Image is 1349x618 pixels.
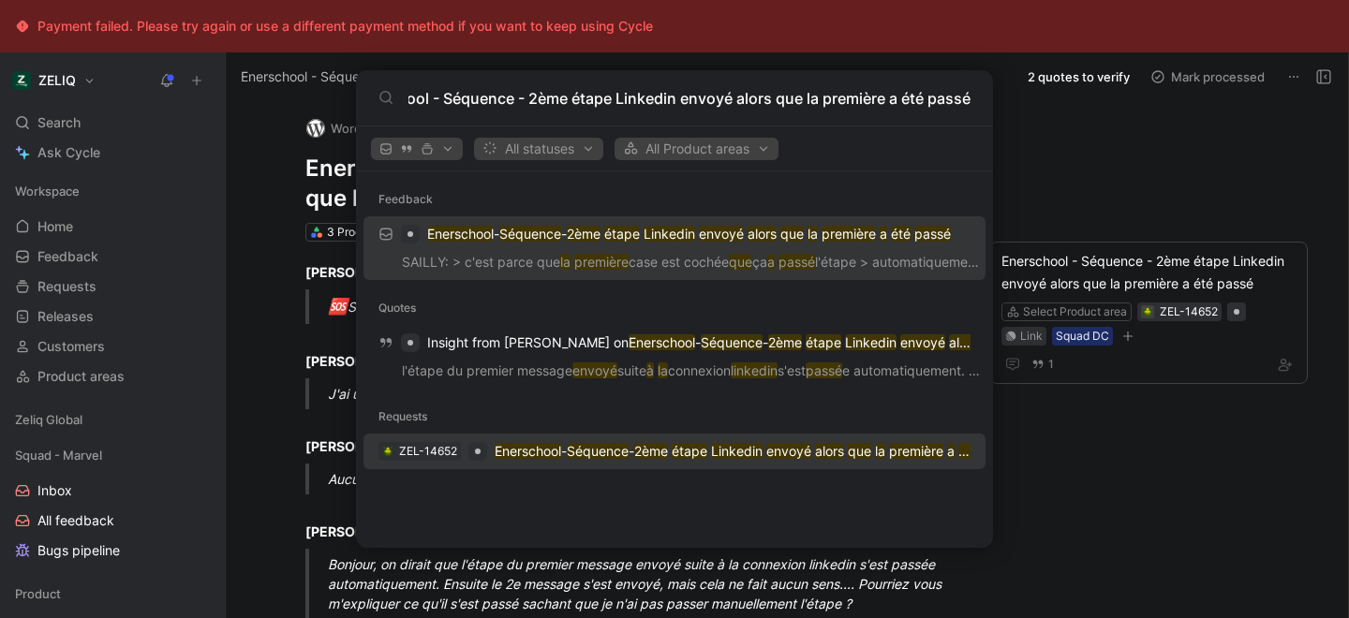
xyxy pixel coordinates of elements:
mark: alors [949,334,978,350]
mark: la [658,362,668,378]
mark: a [880,226,887,242]
input: Type a command or search anything [408,87,971,110]
mark: la [875,443,885,459]
mark: passé [778,254,815,270]
mark: la [560,254,571,270]
mark: Enerschool [427,226,494,242]
a: 🪲ZEL-14652Enerschool-Séquence-2ème étape Linkedin envoyé alors que la première a été [363,434,986,469]
button: All Product areas [615,138,778,160]
mark: a [767,254,775,270]
mark: étape [806,334,841,350]
mark: Séquence [567,443,629,459]
mark: été [891,226,911,242]
mark: Enerschool [629,334,695,350]
mark: Séquence [499,226,561,242]
img: 🪲 [382,446,393,457]
mark: Linkedin [711,443,763,459]
p: - - [427,223,951,245]
mark: première [822,226,876,242]
mark: que [848,443,871,459]
mark: Enerschool [495,443,561,459]
span: All statuses [482,138,595,160]
a: Insight from [PERSON_NAME] onEnerschool-Séquence-2ème étape Linkedin envoyé alors l'étape du prem... [363,325,986,389]
span: All Product areas [623,138,770,160]
mark: envoyé [699,226,744,242]
mark: étape [604,226,640,242]
mark: Linkedin [845,334,897,350]
mark: première [889,443,943,459]
a: Enerschool-Séquence-2ème étape Linkedin envoyé alors que la première a été passéSAILLY: > c'est p... [363,216,986,280]
mark: a [947,443,955,459]
button: All statuses [474,138,603,160]
mark: alors [815,443,844,459]
p: - - [495,440,971,463]
mark: que [729,254,752,270]
p: SAILLY: > c'est parce que case est cochée ça l'étape > automatiquement j'imagine. Mais [369,251,980,279]
mark: la [808,226,818,242]
p: l'étape du premier message suite connexion s'est e automatiquement. Ensuite le 2e [369,360,980,388]
p: Insight from [PERSON_NAME] on - - [427,331,971,354]
mark: passé [914,226,951,242]
mark: Linkedin [644,226,695,242]
mark: 2ème [634,443,668,459]
mark: première [574,254,629,270]
mark: passé [806,362,842,378]
div: Requests [356,400,993,434]
div: ZEL-14652 [399,442,457,461]
mark: 2ème [768,334,802,350]
mark: alors [748,226,777,242]
div: Feedback [356,183,993,216]
mark: que [780,226,804,242]
mark: envoyé [900,334,945,350]
mark: linkedin [731,362,778,378]
mark: Séquence [701,334,763,350]
mark: à [646,362,654,378]
mark: envoyé [572,362,617,378]
mark: étape [672,443,707,459]
div: Quotes [356,291,993,325]
mark: envoyé [766,443,811,459]
mark: 2ème [567,226,600,242]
